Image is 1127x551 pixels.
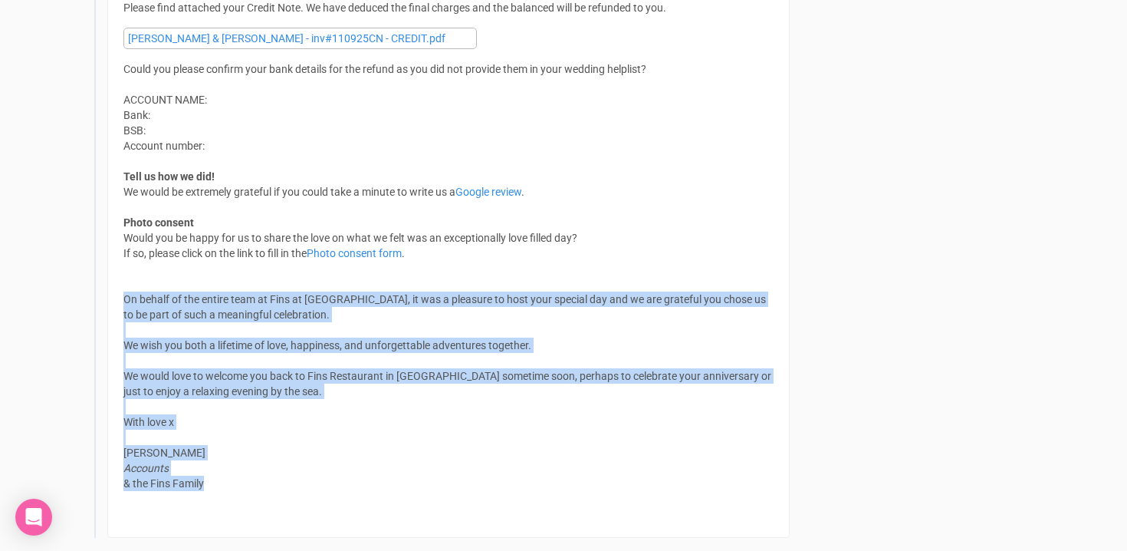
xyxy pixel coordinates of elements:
[455,186,521,198] a: Google review
[307,247,402,259] a: Photo consent form
[15,499,52,536] div: Open Intercom Messenger
[123,170,215,183] strong: Tell us how we did!
[123,28,477,49] a: [PERSON_NAME] & [PERSON_NAME] - inv#110925CN - CREDIT.pdf
[123,216,194,229] strong: Photo consent
[123,462,169,474] em: Accounts
[123,124,146,137] span: BSB:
